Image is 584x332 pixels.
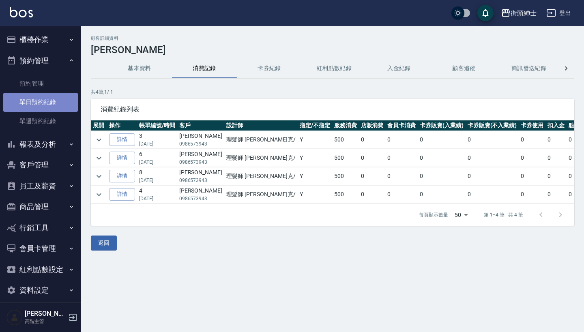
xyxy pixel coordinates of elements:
td: 0 [466,149,519,167]
td: [PERSON_NAME] [177,186,224,203]
button: 入金紀錄 [367,59,432,78]
a: 單週預約紀錄 [3,112,78,131]
button: 預約管理 [3,50,78,71]
button: 商品管理 [3,196,78,217]
button: expand row [93,188,105,201]
td: 0 [545,186,567,203]
td: 0 [519,149,545,167]
img: Logo [10,7,33,17]
p: 0986573943 [179,140,222,148]
a: 詳情 [109,152,135,164]
p: 共 4 筆, 1 / 1 [91,88,574,96]
div: 街頭紳士 [511,8,537,18]
p: 每頁顯示數量 [419,211,448,218]
button: 返回 [91,236,117,251]
img: Person [6,309,23,326]
h5: [PERSON_NAME] [25,310,66,318]
a: 單日預約紀錄 [3,93,78,111]
button: expand row [93,134,105,146]
td: 4 [137,186,177,203]
td: [PERSON_NAME] [177,149,224,167]
th: 卡券使用 [519,120,545,131]
td: 理髮師 [PERSON_NAME]克 / [224,186,298,203]
button: 員工及薪資 [3,176,78,197]
p: 0986573943 [179,195,222,202]
th: 展開 [91,120,107,131]
td: 6 [137,149,177,167]
td: 0 [466,131,519,149]
button: 街頭紳士 [498,5,540,21]
td: Y [298,186,332,203]
div: 50 [451,204,471,226]
button: 消費記錄 [172,59,237,78]
th: 帳單編號/時間 [137,120,177,131]
button: expand row [93,152,105,164]
td: 500 [332,186,359,203]
td: 500 [332,131,359,149]
button: 會員卡管理 [3,238,78,259]
p: 0986573943 [179,159,222,166]
p: [DATE] [139,159,175,166]
button: expand row [93,170,105,182]
button: 登出 [543,6,574,21]
button: 資料設定 [3,280,78,301]
th: 設計師 [224,120,298,131]
th: 扣入金 [545,120,567,131]
td: 0 [519,186,545,203]
td: [PERSON_NAME] [177,131,224,149]
td: 理髮師 [PERSON_NAME]克 / [224,131,298,149]
td: 0 [385,167,418,185]
td: [PERSON_NAME] [177,167,224,185]
th: 卡券販賣(不入業績) [466,120,519,131]
p: 0986573943 [179,177,222,184]
td: 0 [418,149,466,167]
td: Y [298,149,332,167]
td: 0 [545,149,567,167]
h2: 顧客詳細資料 [91,36,574,41]
td: 0 [545,131,567,149]
button: save [477,5,494,21]
span: 消費紀錄列表 [101,105,565,114]
td: 0 [545,167,567,185]
th: 卡券販賣(入業績) [418,120,466,131]
td: 0 [359,131,386,149]
th: 會員卡消費 [385,120,418,131]
td: Y [298,167,332,185]
button: 卡券紀錄 [237,59,302,78]
td: 8 [137,167,177,185]
a: 預約管理 [3,74,78,93]
td: 0 [418,167,466,185]
td: 理髮師 [PERSON_NAME]克 / [224,149,298,167]
td: Y [298,131,332,149]
p: 高階主管 [25,318,66,325]
button: 紅利點數紀錄 [302,59,367,78]
p: [DATE] [139,140,175,148]
td: 500 [332,149,359,167]
td: 0 [359,167,386,185]
button: 基本資料 [107,59,172,78]
th: 操作 [107,120,137,131]
td: 0 [385,131,418,149]
td: 0 [385,186,418,203]
td: 0 [418,131,466,149]
td: 0 [466,186,519,203]
button: 紅利點數設定 [3,259,78,280]
button: 顧客追蹤 [432,59,496,78]
button: 行銷工具 [3,217,78,238]
td: 500 [332,167,359,185]
p: [DATE] [139,195,175,202]
td: 0 [359,186,386,203]
th: 店販消費 [359,120,386,131]
th: 指定/不指定 [298,120,332,131]
p: 第 1–4 筆 共 4 筆 [484,211,523,218]
p: [DATE] [139,177,175,184]
td: 0 [519,131,545,149]
td: 0 [359,149,386,167]
a: 詳情 [109,133,135,146]
h3: [PERSON_NAME] [91,44,574,56]
td: 0 [385,149,418,167]
a: 詳情 [109,170,135,182]
button: 簡訊發送紀錄 [496,59,561,78]
td: 0 [418,186,466,203]
th: 服務消費 [332,120,359,131]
